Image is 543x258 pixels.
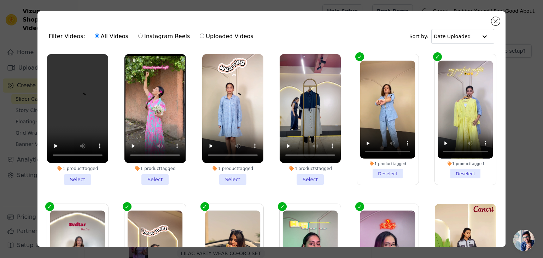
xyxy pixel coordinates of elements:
div: Filter Videos: [49,28,257,45]
div: Sort by: [409,29,495,44]
label: Instagram Reels [138,32,190,41]
div: 1 product tagged [202,166,263,171]
button: Close modal [491,17,500,25]
a: Open chat [513,230,535,251]
div: 1 product tagged [360,161,415,166]
label: All Videos [94,32,129,41]
div: 1 product tagged [438,161,493,166]
div: 1 product tagged [47,166,108,171]
div: 1 product tagged [124,166,186,171]
label: Uploaded Videos [199,32,253,41]
div: 4 products tagged [280,166,341,171]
